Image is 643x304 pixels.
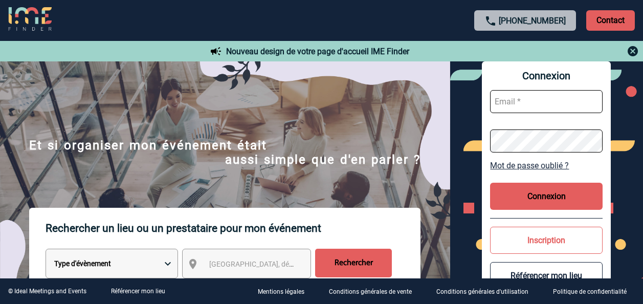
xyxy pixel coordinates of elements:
[321,287,428,296] a: Conditions générales de vente
[8,288,86,295] div: © Ideal Meetings and Events
[329,289,412,296] p: Conditions générales de vente
[428,287,545,296] a: Conditions générales d'utilisation
[553,289,627,296] p: Politique de confidentialité
[258,289,304,296] p: Mentions légales
[46,208,420,249] p: Rechercher un lieu ou un prestataire pour mon événement
[490,183,603,210] button: Connexion
[111,288,165,295] a: Référencer mon lieu
[436,289,528,296] p: Conditions générales d'utilisation
[315,249,392,277] input: Rechercher
[586,10,635,31] p: Contact
[490,161,603,170] a: Mot de passe oublié ?
[490,227,603,254] button: Inscription
[490,262,603,289] button: Référencer mon lieu
[545,287,643,296] a: Politique de confidentialité
[250,287,321,296] a: Mentions légales
[490,70,603,82] span: Connexion
[499,16,566,26] a: [PHONE_NUMBER]
[490,90,603,113] input: Email *
[209,260,351,268] span: [GEOGRAPHIC_DATA], département, région...
[484,15,497,27] img: call-24-px.png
